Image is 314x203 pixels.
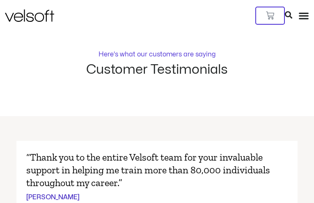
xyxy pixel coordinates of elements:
cite: [PERSON_NAME] [26,192,80,202]
p: Here's what our customers are saying [99,51,215,58]
p: “Thank you to the entire Velsoft team for your invaluable support in helping me train more than 8... [26,151,288,189]
h2: Customer Testimonials [86,63,228,77]
div: Menu Toggle [298,10,309,21]
img: Velsoft Training Materials [5,9,54,22]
